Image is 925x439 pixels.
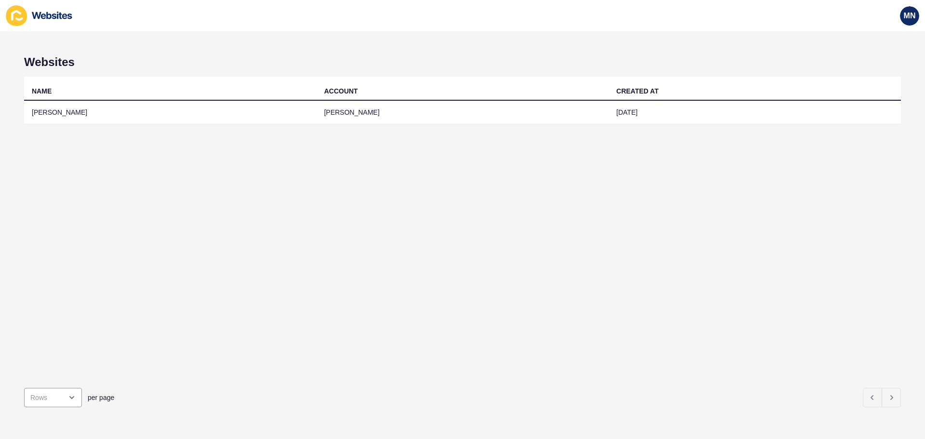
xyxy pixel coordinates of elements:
[324,86,358,96] div: ACCOUNT
[608,101,901,124] td: [DATE]
[904,11,916,21] span: MN
[317,101,609,124] td: [PERSON_NAME]
[32,86,52,96] div: NAME
[24,55,901,69] h1: Websites
[24,101,317,124] td: [PERSON_NAME]
[616,86,659,96] div: CREATED AT
[24,388,82,407] div: open menu
[88,393,114,402] span: per page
